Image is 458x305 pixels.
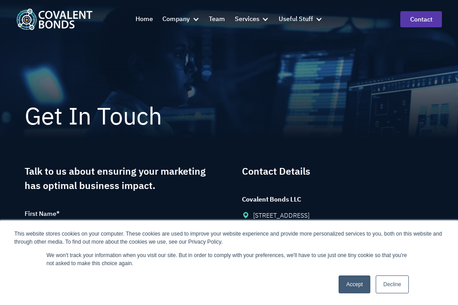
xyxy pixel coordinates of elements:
[253,210,310,220] div: [STREET_ADDRESS]
[136,14,153,24] div: Home
[321,208,458,305] iframe: Chat Widget
[279,9,322,29] div: Useful Stuff
[136,9,153,29] a: Home
[242,195,301,203] strong: Covalent Bonds LLC
[25,209,56,218] span: First Name
[242,164,310,178] div: Contact Details
[16,9,93,30] img: Covalent Bonds White / Teal Logo
[25,103,434,129] h1: Get In Touch
[279,14,313,24] div: Useful Stuff
[235,9,269,29] div: Services
[14,230,444,246] div: This website stores cookies on your computer. These cookies are used to improve your website expe...
[376,275,409,293] a: Decline
[162,9,199,29] div: Company
[162,14,190,24] div: Company
[235,14,259,24] div: Services
[209,14,225,24] div: Team
[339,275,370,293] a: Accept
[400,11,442,27] a: contact
[25,164,216,193] div: Talk to us about ensuring your marketing has optimal business impact.
[16,9,93,30] a: home
[209,9,225,29] a: Team
[47,251,411,267] p: We won't track your information when you visit our site. But in order to comply with your prefere...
